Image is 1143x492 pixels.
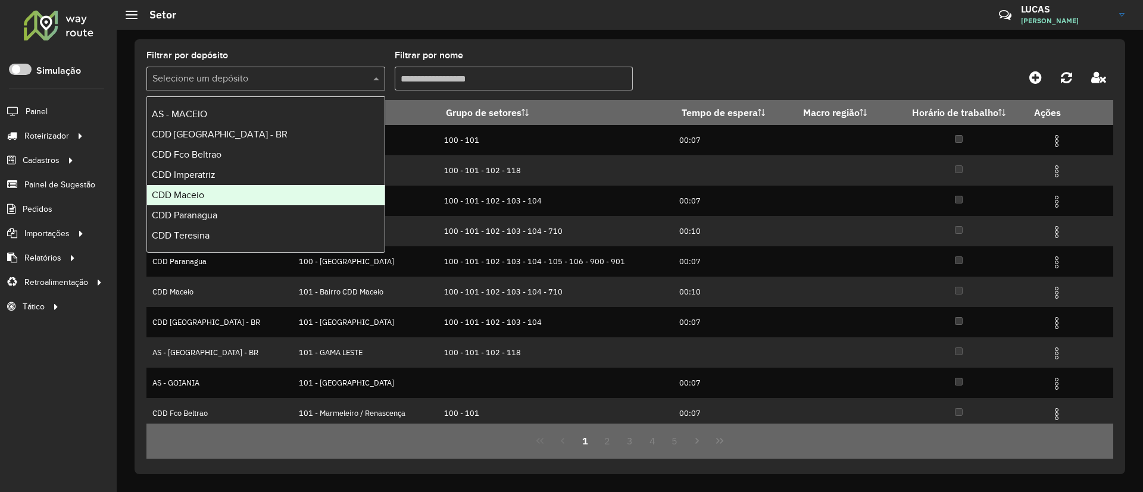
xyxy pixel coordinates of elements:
[292,307,438,337] td: 101 - [GEOGRAPHIC_DATA]
[438,216,673,246] td: 100 - 101 - 102 - 103 - 104 - 710
[138,8,176,21] h2: Setor
[152,170,216,180] span: CDD Imperatriz
[26,105,48,118] span: Painel
[438,246,673,277] td: 100 - 101 - 102 - 103 - 104 - 105 - 106 - 900 - 901
[673,277,795,307] td: 00:10
[395,48,463,62] label: Filtrar por nome
[673,368,795,398] td: 00:07
[24,227,70,240] span: Importações
[992,2,1018,28] a: Contato Rápido
[892,100,1026,125] th: Horário de trabalho
[146,96,385,253] ng-dropdown-panel: Options list
[438,155,673,186] td: 100 - 101 - 102 - 118
[23,154,60,167] span: Cadastros
[23,300,45,313] span: Tático
[292,368,438,398] td: 101 - [GEOGRAPHIC_DATA]
[24,130,69,142] span: Roteirizador
[146,307,292,337] td: CDD [GEOGRAPHIC_DATA] - BR
[574,430,597,452] button: 1
[152,149,221,159] span: CDD Fco Beltrao
[146,368,292,398] td: AS - GOIANIA
[24,276,88,289] span: Retroalimentação
[292,398,438,428] td: 101 - Marmeleiro / Renascença
[152,190,204,200] span: CDD Maceio
[438,398,673,428] td: 100 - 101
[152,109,207,119] span: AS - MACEIO
[146,246,292,277] td: CDD Paranagua
[438,125,673,155] td: 100 - 101
[438,186,673,216] td: 100 - 101 - 102 - 103 - 104
[795,100,892,125] th: Macro região
[24,252,61,264] span: Relatórios
[146,337,292,368] td: AS - [GEOGRAPHIC_DATA] - BR
[619,430,641,452] button: 3
[438,307,673,337] td: 100 - 101 - 102 - 103 - 104
[146,48,228,62] label: Filtrar por depósito
[1021,15,1110,26] span: [PERSON_NAME]
[152,129,288,139] span: CDD [GEOGRAPHIC_DATA] - BR
[596,430,619,452] button: 2
[23,203,52,215] span: Pedidos
[438,337,673,368] td: 100 - 101 - 102 - 118
[146,277,292,307] td: CDD Maceio
[1021,4,1110,15] h3: LUCAS
[641,430,664,452] button: 4
[292,246,438,277] td: 100 - [GEOGRAPHIC_DATA]
[664,430,686,452] button: 5
[673,307,795,337] td: 00:07
[686,430,708,452] button: Next Page
[292,337,438,368] td: 101 - GAMA LESTE
[36,64,81,78] label: Simulação
[673,186,795,216] td: 00:07
[673,398,795,428] td: 00:07
[673,246,795,277] td: 00:07
[438,277,673,307] td: 100 - 101 - 102 - 103 - 104 - 710
[673,100,795,125] th: Tempo de espera
[146,398,292,428] td: CDD Fco Beltrao
[1026,100,1097,125] th: Ações
[673,125,795,155] td: 00:07
[708,430,731,452] button: Last Page
[24,178,95,191] span: Painel de Sugestão
[673,216,795,246] td: 00:10
[438,100,673,125] th: Grupo de setores
[152,230,210,240] span: CDD Teresina
[152,210,217,220] span: CDD Paranagua
[292,277,438,307] td: 101 - Bairro CDD Maceio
